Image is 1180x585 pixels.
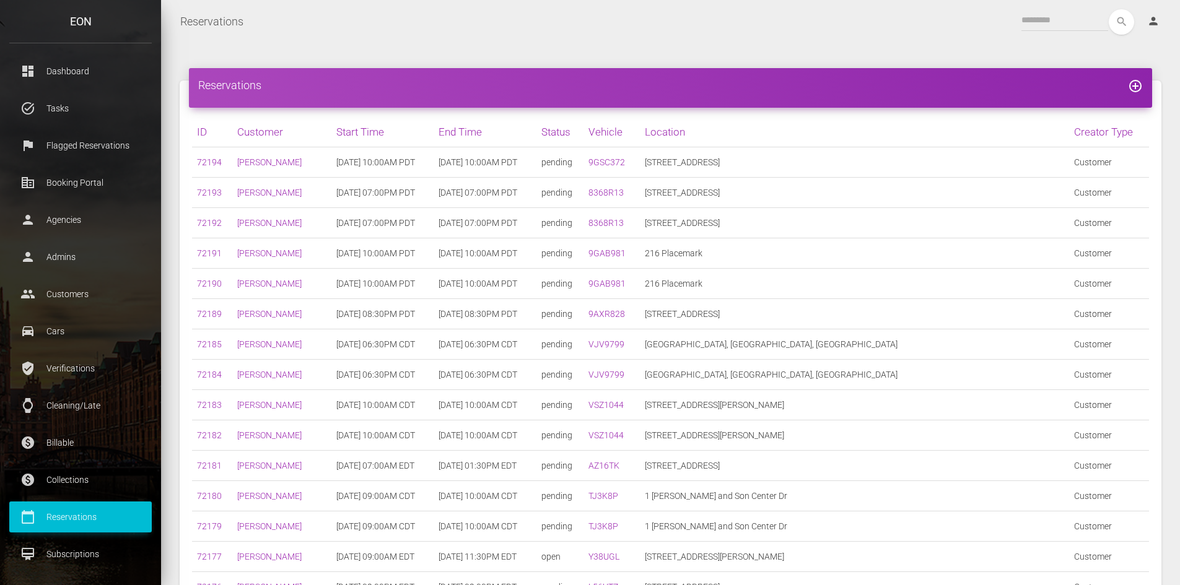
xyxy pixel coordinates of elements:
[331,360,434,390] td: [DATE] 06:30PM CDT
[19,508,142,526] p: Reservations
[19,136,142,155] p: Flagged Reservations
[588,491,618,501] a: TJ3K8P
[9,279,152,310] a: people Customers
[19,359,142,378] p: Verifications
[640,511,1070,542] td: 1 [PERSON_NAME] and Son Center Dr
[237,309,302,319] a: [PERSON_NAME]
[640,178,1070,208] td: [STREET_ADDRESS]
[1069,360,1149,390] td: Customer
[237,157,302,167] a: [PERSON_NAME]
[1109,9,1134,35] button: search
[9,93,152,124] a: task_alt Tasks
[237,370,302,379] a: [PERSON_NAME]
[1069,451,1149,481] td: Customer
[237,430,302,440] a: [PERSON_NAME]
[536,269,583,299] td: pending
[536,451,583,481] td: pending
[640,360,1070,390] td: [GEOGRAPHIC_DATA], [GEOGRAPHIC_DATA], [GEOGRAPHIC_DATA]
[640,269,1070,299] td: 216 Placemark
[331,390,434,420] td: [DATE] 10:00AM CDT
[588,248,626,258] a: 9GAB981
[9,464,152,495] a: paid Collections
[640,390,1070,420] td: [STREET_ADDRESS][PERSON_NAME]
[536,299,583,329] td: pending
[536,178,583,208] td: pending
[331,511,434,542] td: [DATE] 09:00AM CDT
[197,491,222,501] a: 72180
[640,542,1070,572] td: [STREET_ADDRESS][PERSON_NAME]
[197,279,222,288] a: 72190
[19,322,142,340] p: Cars
[19,173,142,192] p: Booking Portal
[588,552,619,561] a: Y38UGL
[434,481,536,511] td: [DATE] 10:00AM CDT
[197,188,222,197] a: 72193
[331,451,434,481] td: [DATE] 07:00AM EDT
[198,77,1143,93] h4: Reservations
[1069,147,1149,178] td: Customer
[331,299,434,329] td: [DATE] 08:30PM PDT
[588,430,624,440] a: VSZ1044
[1069,420,1149,451] td: Customer
[640,299,1070,329] td: [STREET_ADDRESS]
[331,208,434,238] td: [DATE] 07:00PM PDT
[19,210,142,229] p: Agencies
[1138,9,1171,34] a: person
[331,542,434,572] td: [DATE] 09:00AM EDT
[197,339,222,349] a: 72185
[9,167,152,198] a: corporate_fare Booking Portal
[434,511,536,542] td: [DATE] 10:00AM CDT
[640,117,1070,147] th: Location
[331,178,434,208] td: [DATE] 07:00PM PDT
[588,279,626,288] a: 9GAB981
[197,309,222,319] a: 72189
[640,481,1070,511] td: 1 [PERSON_NAME] and Son Center Dr
[331,117,434,147] th: Start Time
[1069,238,1149,269] td: Customer
[237,248,302,258] a: [PERSON_NAME]
[434,178,536,208] td: [DATE] 07:00PM PDT
[434,360,536,390] td: [DATE] 06:30PM CDT
[19,99,142,118] p: Tasks
[588,370,624,379] a: VJV9799
[1069,269,1149,299] td: Customer
[197,400,222,410] a: 72183
[192,117,232,147] th: ID
[9,56,152,87] a: dashboard Dashboard
[237,521,302,531] a: [PERSON_NAME]
[588,339,624,349] a: VJV9799
[434,329,536,360] td: [DATE] 06:30PM CDT
[434,208,536,238] td: [DATE] 07:00PM PDT
[434,420,536,451] td: [DATE] 10:00AM CDT
[9,390,152,421] a: watch Cleaning/Late
[197,218,222,228] a: 72192
[536,208,583,238] td: pending
[237,491,302,501] a: [PERSON_NAME]
[9,241,152,272] a: person Admins
[9,353,152,384] a: verified_user Verifications
[197,521,222,531] a: 72179
[1128,79,1143,92] a: add_circle_outline
[197,248,222,258] a: 72191
[640,329,1070,360] td: [GEOGRAPHIC_DATA], [GEOGRAPHIC_DATA], [GEOGRAPHIC_DATA]
[1069,542,1149,572] td: Customer
[331,269,434,299] td: [DATE] 10:00AM PDT
[588,157,625,167] a: 9GSC372
[1069,481,1149,511] td: Customer
[588,400,624,410] a: VSZ1044
[640,147,1070,178] td: [STREET_ADDRESS]
[331,238,434,269] td: [DATE] 10:00AM PDT
[536,238,583,269] td: pending
[536,147,583,178] td: pending
[536,360,583,390] td: pending
[1069,117,1149,147] th: Creator Type
[1069,208,1149,238] td: Customer
[232,117,331,147] th: Customer
[434,147,536,178] td: [DATE] 10:00AM PDT
[1128,79,1143,93] i: add_circle_outline
[237,188,302,197] a: [PERSON_NAME]
[9,316,152,347] a: drive_eta Cars
[536,542,583,572] td: open
[588,521,618,531] a: TJ3K8P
